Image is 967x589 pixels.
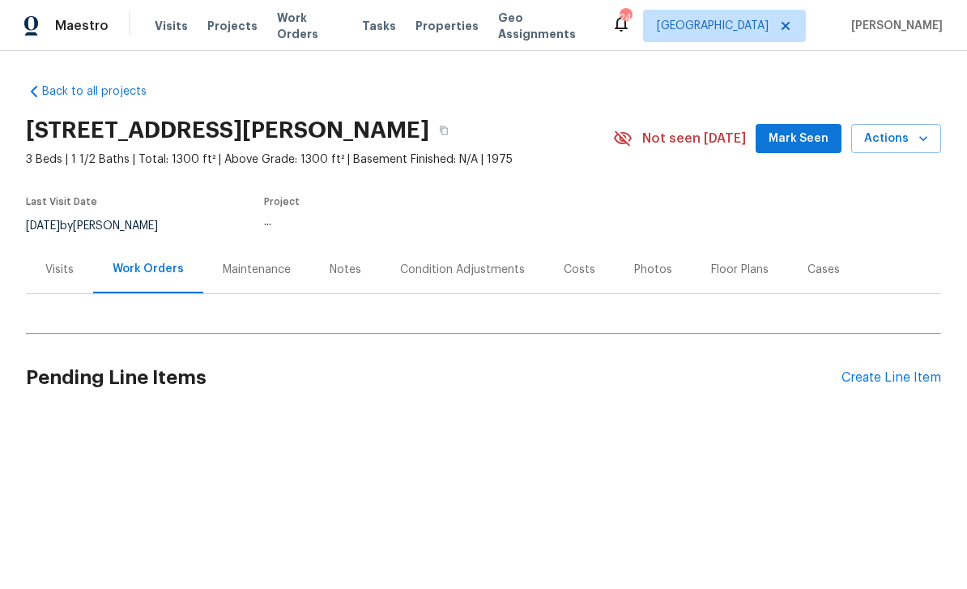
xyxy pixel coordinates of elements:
[330,262,361,278] div: Notes
[277,10,343,42] span: Work Orders
[620,10,631,26] div: 24
[807,262,840,278] div: Cases
[113,261,184,277] div: Work Orders
[55,18,109,34] span: Maestro
[769,129,829,149] span: Mark Seen
[362,20,396,32] span: Tasks
[864,129,928,149] span: Actions
[400,262,525,278] div: Condition Adjustments
[634,262,672,278] div: Photos
[223,262,291,278] div: Maintenance
[415,18,479,34] span: Properties
[756,124,841,154] button: Mark Seen
[657,18,769,34] span: [GEOGRAPHIC_DATA]
[429,116,458,145] button: Copy Address
[564,262,595,278] div: Costs
[841,370,941,386] div: Create Line Item
[26,216,177,236] div: by [PERSON_NAME]
[851,124,941,154] button: Actions
[26,122,429,139] h2: [STREET_ADDRESS][PERSON_NAME]
[207,18,258,34] span: Projects
[26,197,97,207] span: Last Visit Date
[45,262,74,278] div: Visits
[26,220,60,232] span: [DATE]
[498,10,592,42] span: Geo Assignments
[642,130,746,147] span: Not seen [DATE]
[26,340,841,416] h2: Pending Line Items
[264,197,300,207] span: Project
[845,18,943,34] span: [PERSON_NAME]
[264,216,575,228] div: ...
[711,262,769,278] div: Floor Plans
[26,152,613,168] span: 3 Beds | 1 1/2 Baths | Total: 1300 ft² | Above Grade: 1300 ft² | Basement Finished: N/A | 1975
[26,83,181,100] a: Back to all projects
[155,18,188,34] span: Visits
